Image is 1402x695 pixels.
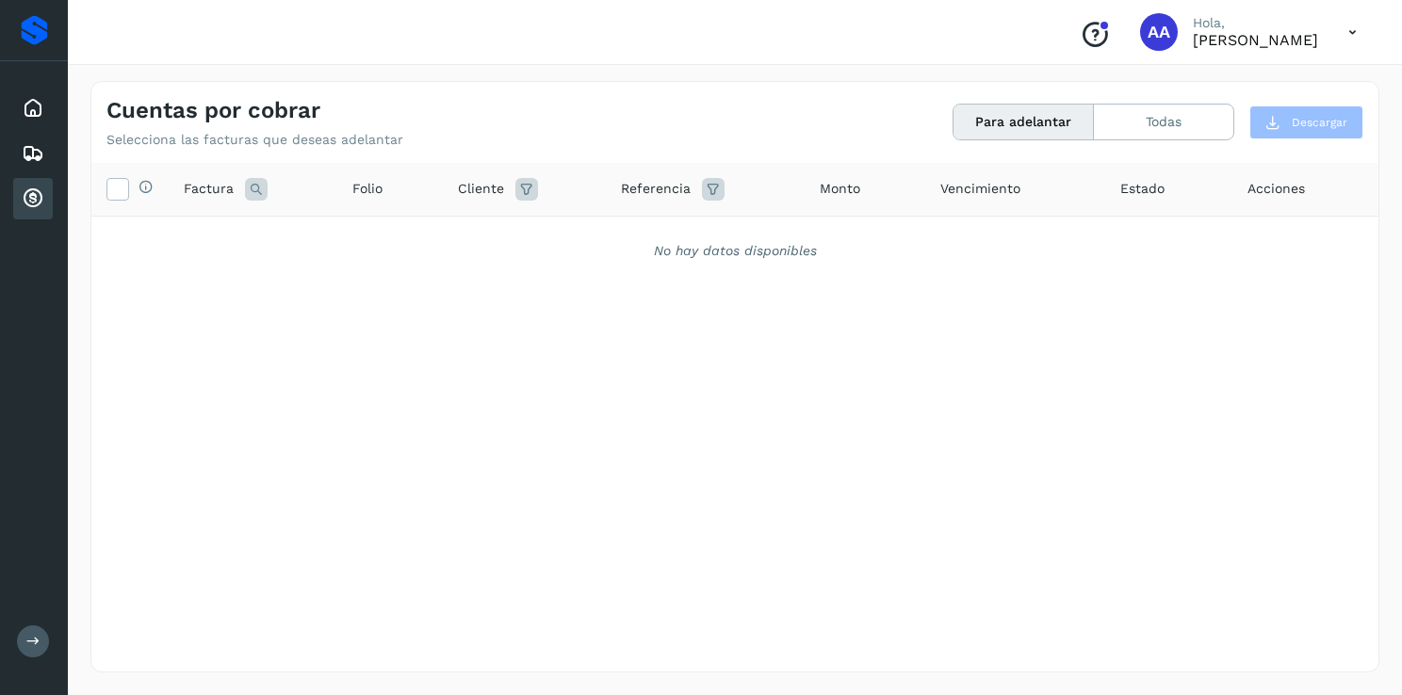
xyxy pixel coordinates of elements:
[1247,179,1305,199] span: Acciones
[352,179,383,199] span: Folio
[1193,15,1318,31] p: Hola,
[1120,179,1165,199] span: Estado
[13,133,53,174] div: Embarques
[1094,105,1233,139] button: Todas
[13,88,53,129] div: Inicio
[1193,31,1318,49] p: ALEJANDRO ASSALEIH MORENO
[106,97,320,124] h4: Cuentas por cobrar
[954,105,1094,139] button: Para adelantar
[940,179,1020,199] span: Vencimiento
[116,241,1354,261] div: No hay datos disponibles
[1249,105,1363,139] button: Descargar
[458,179,504,199] span: Cliente
[13,178,53,219] div: Cuentas por cobrar
[184,179,234,199] span: Factura
[621,179,691,199] span: Referencia
[820,179,860,199] span: Monto
[1292,114,1347,131] span: Descargar
[106,132,403,148] p: Selecciona las facturas que deseas adelantar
